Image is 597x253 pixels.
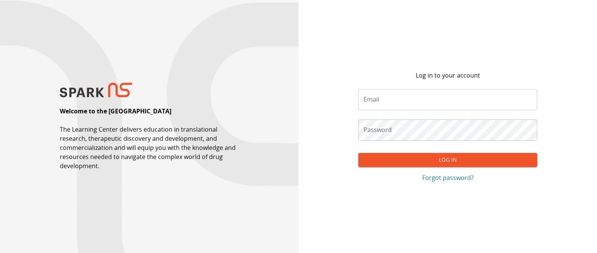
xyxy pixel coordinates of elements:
[358,173,537,182] a: Forgot password?
[358,153,537,167] button: Log In
[60,125,239,170] p: The Learning Center delivers education in translational research, therapeutic discovery and devel...
[60,83,132,97] img: SPARK NS
[416,71,480,80] p: Log in to your account
[60,107,171,116] p: Welcome to the [GEOGRAPHIC_DATA]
